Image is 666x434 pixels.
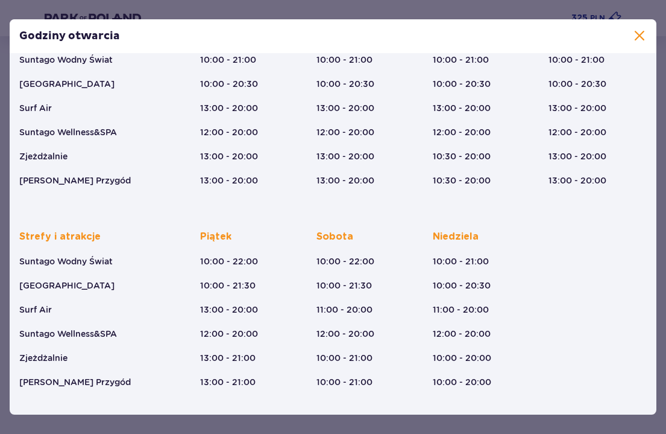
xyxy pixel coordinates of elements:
[19,54,113,66] p: Suntago Wodny Świat
[548,78,606,90] p: 10:00 - 20:30
[200,279,256,292] p: 10:00 - 21:30
[19,29,120,43] p: Godziny otwarcia
[200,78,258,90] p: 10:00 - 20:30
[316,126,374,138] p: 12:00 - 20:00
[548,126,606,138] p: 12:00 - 20:00
[19,255,113,267] p: Suntago Wodny Świat
[316,230,353,243] p: Sobota
[19,230,101,243] p: Strefy i atrakcje
[19,376,131,388] p: [PERSON_NAME] Przygód
[316,78,374,90] p: 10:00 - 20:30
[316,150,374,162] p: 13:00 - 20:00
[433,54,489,66] p: 10:00 - 21:00
[433,255,489,267] p: 10:00 - 21:00
[200,174,258,187] p: 13:00 - 20:00
[316,328,374,340] p: 12:00 - 20:00
[19,304,52,316] p: Surf Air
[19,328,117,340] p: Suntago Wellness&SPA
[19,352,68,364] p: Zjeżdżalnie
[200,376,256,388] p: 13:00 - 21:00
[200,230,231,243] p: Piątek
[200,352,256,364] p: 13:00 - 21:00
[200,255,258,267] p: 10:00 - 22:00
[433,174,491,187] p: 10:30 - 20:00
[433,304,489,316] p: 11:00 - 20:00
[19,126,117,138] p: Suntago Wellness&SPA
[433,126,491,138] p: 12:00 - 20:00
[200,304,258,316] p: 13:00 - 20:00
[19,174,131,187] p: [PERSON_NAME] Przygód
[316,304,372,316] p: 11:00 - 20:00
[433,328,491,340] p: 12:00 - 20:00
[433,78,491,90] p: 10:00 - 20:30
[200,102,258,114] p: 13:00 - 20:00
[316,376,372,388] p: 10:00 - 21:00
[433,230,479,243] p: Niedziela
[548,174,606,187] p: 13:00 - 20:00
[316,102,374,114] p: 13:00 - 20:00
[433,150,491,162] p: 10:30 - 20:00
[19,150,68,162] p: Zjeżdżalnie
[548,102,606,114] p: 13:00 - 20:00
[19,78,115,90] p: [GEOGRAPHIC_DATA]
[200,54,256,66] p: 10:00 - 21:00
[316,279,372,292] p: 10:00 - 21:30
[433,352,491,364] p: 10:00 - 20:00
[316,255,374,267] p: 10:00 - 22:00
[316,174,374,187] p: 13:00 - 20:00
[316,352,372,364] p: 10:00 - 21:00
[200,126,258,138] p: 12:00 - 20:00
[19,279,115,292] p: [GEOGRAPHIC_DATA]
[200,150,258,162] p: 13:00 - 20:00
[433,279,491,292] p: 10:00 - 20:30
[19,102,52,114] p: Surf Air
[200,328,258,340] p: 12:00 - 20:00
[316,54,372,66] p: 10:00 - 21:00
[548,54,605,66] p: 10:00 - 21:00
[433,102,491,114] p: 13:00 - 20:00
[433,376,491,388] p: 10:00 - 20:00
[548,150,606,162] p: 13:00 - 20:00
